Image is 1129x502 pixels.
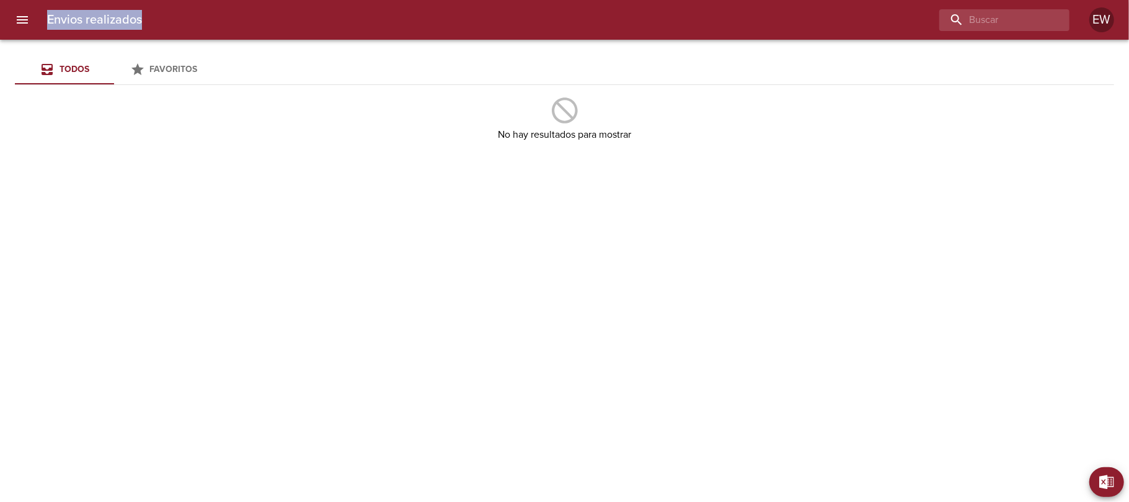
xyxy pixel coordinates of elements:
button: Exportar Excel [1089,467,1124,497]
h6: Envios realizados [47,10,142,30]
input: buscar [939,9,1048,31]
h6: No hay resultados para mostrar [498,126,631,143]
div: Tabs Envios [15,55,213,84]
span: Todos [60,64,89,74]
div: EW [1089,7,1114,32]
span: Favoritos [150,64,198,74]
button: menu [7,5,37,35]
